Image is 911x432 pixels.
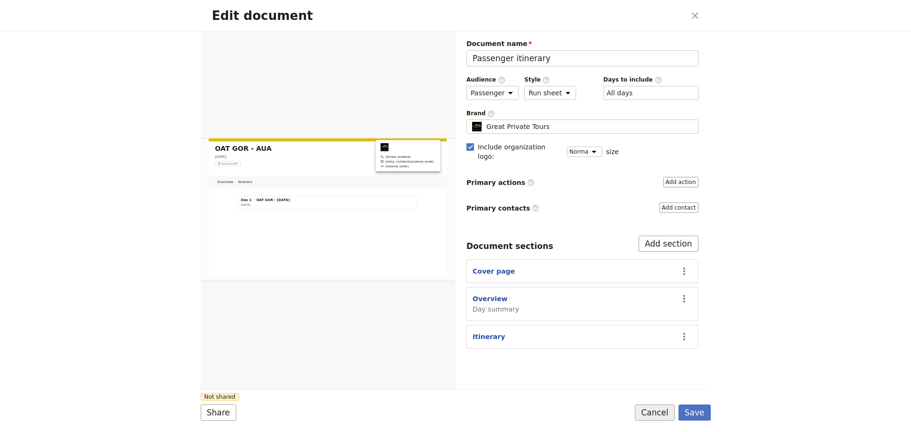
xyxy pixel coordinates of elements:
button: Actions [676,263,692,279]
a: bookings@greatprivatetours.com.au [430,50,558,60]
span: Document name [466,39,698,48]
span: Download PDF [48,56,90,64]
span: Primary contacts [466,203,539,213]
span: OAT GOR - [DATE] [133,142,213,153]
button: Cover page [473,267,515,276]
span: [DOMAIN_NAME] [442,62,497,71]
span: ​ [655,76,662,83]
input: Document name [466,50,698,66]
span: ​ [532,204,539,212]
button: Itinerary [473,332,505,341]
span: ​ [527,179,535,186]
button: Add section [639,236,698,252]
span: ​ [487,110,495,117]
div: Document sections [466,240,553,252]
select: size [567,147,602,157]
img: Profile [471,122,483,131]
span: ​ [542,76,550,83]
span: Great Private Tours [486,122,549,131]
button: Primary actions​ [663,177,698,187]
span: Audience [466,76,519,84]
span: Days to include [604,76,698,84]
button: Share [201,404,236,421]
button: Primary contacts​ [660,202,698,213]
span: Brand [466,110,698,118]
button: Save [679,404,711,421]
span: ​ [498,76,505,83]
button: Actions [676,291,692,307]
button: Cancel [635,404,675,421]
span: [EMAIL_ADDRESS][DOMAIN_NAME] [442,50,558,60]
img: Great Private Tours logo [430,11,449,30]
span: Not shared [201,393,240,401]
span: [DATE] [96,156,119,163]
button: Days to include​Clear input [607,88,633,98]
span: [PHONE_NUMBER] [442,39,502,48]
span: Day 1 [96,142,122,153]
button: ​Download PDF [34,55,96,66]
span: Day summary [473,304,519,314]
button: Overview [473,294,508,303]
span: Include organization logo : [478,142,561,161]
select: Style​ [524,86,576,100]
button: Actions [676,329,692,345]
span: Style [524,76,576,84]
a: Itinerary [84,90,129,117]
button: Close dialog [687,8,703,24]
a: greatprivatetours.com.au [430,62,558,71]
span: size [606,147,619,156]
a: Overview [34,90,84,117]
span: [DATE] [34,37,62,49]
h2: Edit document [212,9,685,23]
select: Audience​ [466,86,519,100]
span: Primary actions [466,178,535,187]
a: +61 430 279 438 [430,39,558,48]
